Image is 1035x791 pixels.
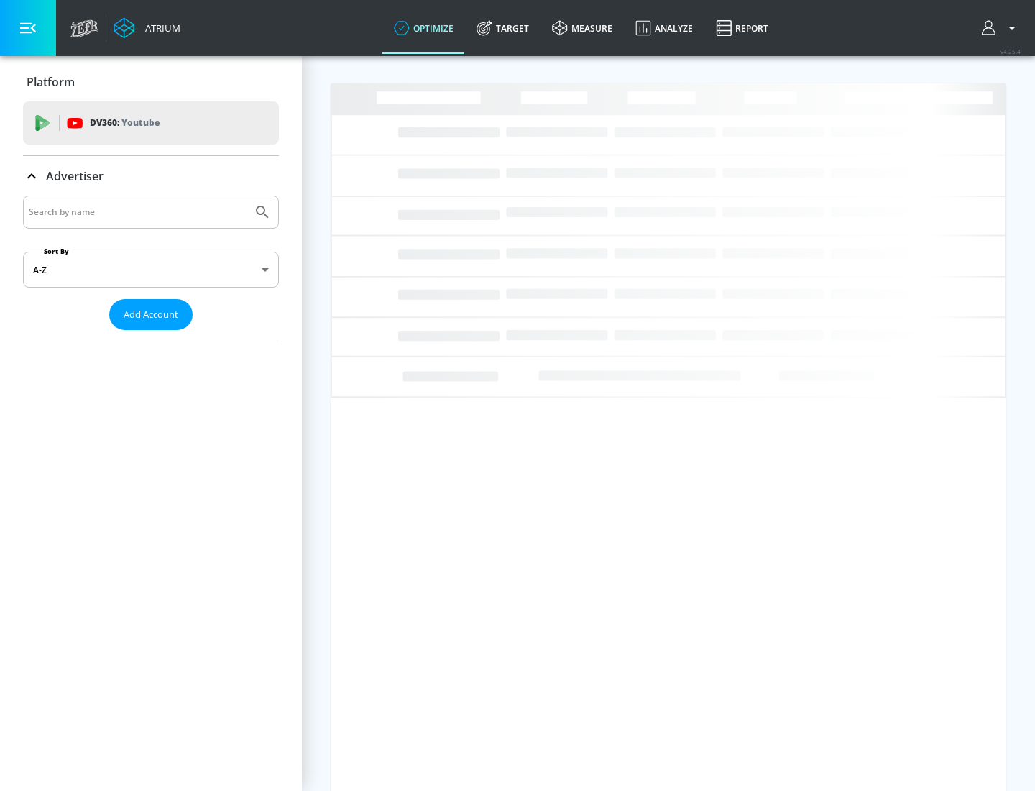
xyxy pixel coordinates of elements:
nav: list of Advertiser [23,330,279,342]
div: Advertiser [23,156,279,196]
div: A-Z [23,252,279,288]
span: v 4.25.4 [1000,47,1021,55]
p: Youtube [121,115,160,130]
a: Analyze [624,2,704,54]
button: Add Account [109,299,193,330]
div: Advertiser [23,196,279,342]
div: DV360: Youtube [23,101,279,145]
label: Sort By [41,247,72,256]
span: Add Account [124,306,178,323]
input: Search by name [29,203,247,221]
p: DV360: [90,115,160,131]
a: Report [704,2,780,54]
div: Atrium [139,22,180,35]
a: measure [540,2,624,54]
a: Target [465,2,540,54]
p: Platform [27,74,75,90]
p: Advertiser [46,168,103,184]
a: optimize [382,2,465,54]
div: Platform [23,62,279,102]
a: Atrium [114,17,180,39]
